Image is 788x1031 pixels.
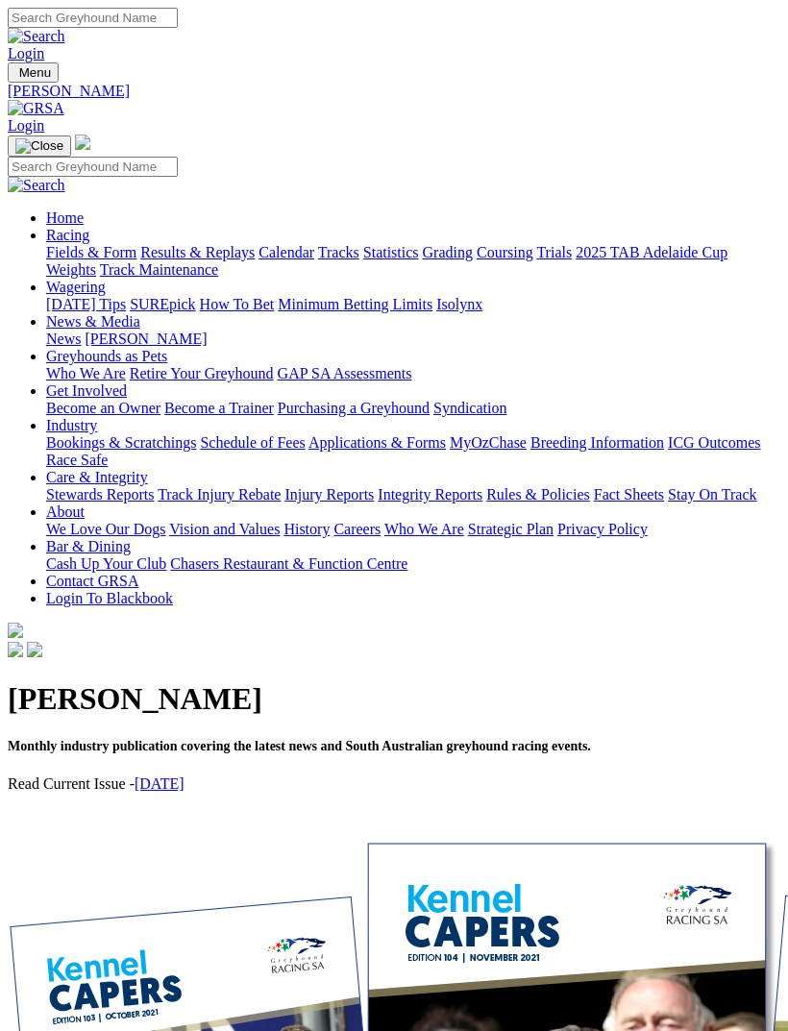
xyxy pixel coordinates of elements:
[46,573,138,589] a: Contact GRSA
[46,365,126,381] a: Who We Are
[158,486,281,503] a: Track Injury Rebate
[8,8,178,28] input: Search
[8,100,64,117] img: GRSA
[46,538,131,554] a: Bar & Dining
[46,209,84,226] a: Home
[46,555,780,573] div: Bar & Dining
[576,244,727,260] a: 2025 TAB Adelaide Cup
[8,62,59,83] button: Toggle navigation
[8,135,71,157] button: Toggle navigation
[468,521,554,537] a: Strategic Plan
[46,503,85,520] a: About
[85,331,207,347] a: [PERSON_NAME]
[8,623,23,638] img: logo-grsa-white.png
[170,555,407,572] a: Chasers Restaurant & Function Centre
[436,296,482,312] a: Isolynx
[278,365,412,381] a: GAP SA Assessments
[278,400,430,416] a: Purchasing a Greyhound
[46,313,140,330] a: News & Media
[164,400,274,416] a: Become a Trainer
[423,244,473,260] a: Grading
[46,261,96,278] a: Weights
[536,244,572,260] a: Trials
[169,521,280,537] a: Vision and Values
[46,365,780,382] div: Greyhounds as Pets
[46,296,126,312] a: [DATE] Tips
[486,486,590,503] a: Rules & Policies
[46,590,173,606] a: Login To Blackbook
[450,434,527,451] a: MyOzChase
[363,244,419,260] a: Statistics
[433,400,506,416] a: Syndication
[318,244,359,260] a: Tracks
[46,331,81,347] a: News
[46,244,136,260] a: Fields & Form
[100,261,218,278] a: Track Maintenance
[46,400,780,417] div: Get Involved
[8,157,178,177] input: Search
[46,452,108,468] a: Race Safe
[130,365,274,381] a: Retire Your Greyhound
[19,65,51,80] span: Menu
[46,382,127,399] a: Get Involved
[46,244,780,279] div: Racing
[8,83,780,100] a: [PERSON_NAME]
[200,434,305,451] a: Schedule of Fees
[46,521,165,537] a: We Love Our Dogs
[46,469,148,485] a: Care & Integrity
[378,486,482,503] a: Integrity Reports
[530,434,664,451] a: Breeding Information
[140,244,255,260] a: Results & Replays
[46,279,106,295] a: Wagering
[46,400,160,416] a: Become an Owner
[477,244,533,260] a: Coursing
[46,434,196,451] a: Bookings & Scratchings
[46,434,780,469] div: Industry
[284,486,374,503] a: Injury Reports
[259,244,314,260] a: Calendar
[333,521,381,537] a: Careers
[46,348,167,364] a: Greyhounds as Pets
[308,434,446,451] a: Applications & Forms
[8,177,65,194] img: Search
[278,296,432,312] a: Minimum Betting Limits
[15,138,63,154] img: Close
[46,486,154,503] a: Stewards Reports
[8,45,44,61] a: Login
[130,296,195,312] a: SUREpick
[557,521,648,537] a: Privacy Policy
[46,296,780,313] div: Wagering
[46,417,97,433] a: Industry
[46,521,780,538] div: About
[668,434,760,451] a: ICG Outcomes
[8,681,780,717] h1: [PERSON_NAME]
[8,775,780,793] p: Read Current Issue -
[384,521,464,537] a: Who We Are
[668,486,756,503] a: Stay On Track
[75,135,90,150] img: logo-grsa-white.png
[46,331,780,348] div: News & Media
[8,739,591,753] span: Monthly industry publication covering the latest news and South Australian greyhound racing events.
[8,117,44,134] a: Login
[283,521,330,537] a: History
[46,227,89,243] a: Racing
[27,642,42,657] img: twitter.svg
[8,28,65,45] img: Search
[8,642,23,657] img: facebook.svg
[200,296,275,312] a: How To Bet
[46,486,780,503] div: Care & Integrity
[594,486,664,503] a: Fact Sheets
[46,555,166,572] a: Cash Up Your Club
[135,775,185,792] a: [DATE]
